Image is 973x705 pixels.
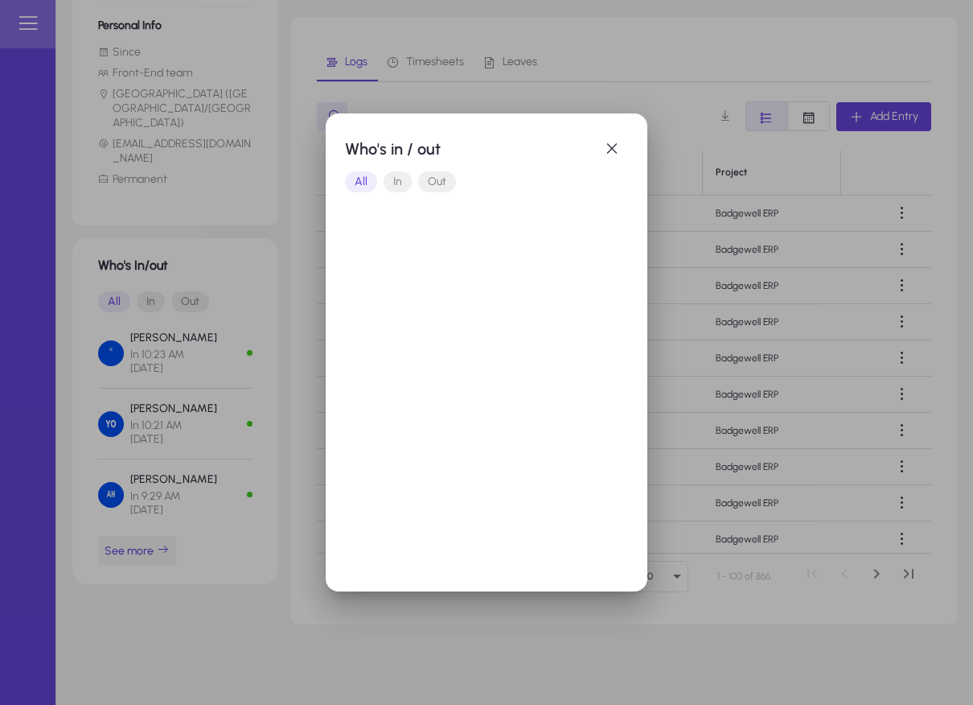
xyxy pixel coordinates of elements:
[345,171,377,192] button: All
[345,166,628,198] mat-button-toggle-group: Font Style
[384,171,412,192] button: In
[418,171,456,192] button: Out
[345,136,596,162] h1: Who's in / out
